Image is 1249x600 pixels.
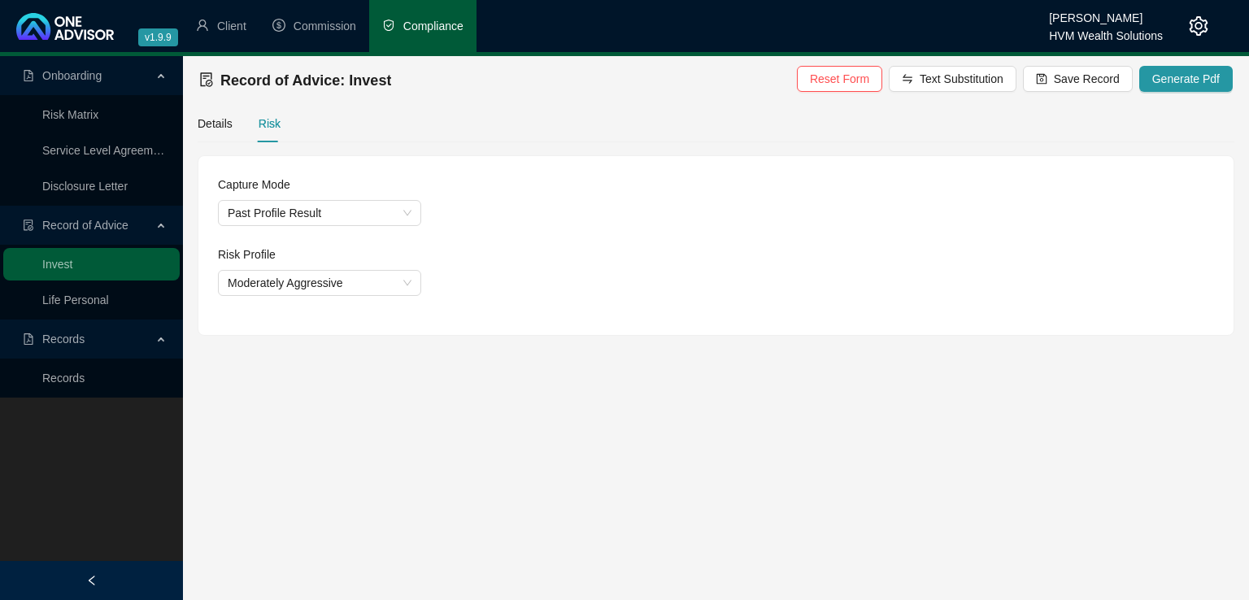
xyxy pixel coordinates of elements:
[228,271,411,295] span: Moderately Aggressive
[1049,4,1163,22] div: [PERSON_NAME]
[23,220,34,231] span: file-done
[1152,70,1220,88] span: Generate Pdf
[902,73,913,85] span: swap
[272,19,285,32] span: dollar
[403,20,463,33] span: Compliance
[294,20,356,33] span: Commission
[138,28,178,46] span: v1.9.9
[1189,16,1208,36] span: setting
[86,575,98,586] span: left
[23,333,34,345] span: file-pdf
[889,66,1016,92] button: Text Substitution
[42,69,102,82] span: Onboarding
[810,70,869,88] span: Reset Form
[920,70,1003,88] span: Text Substitution
[259,115,281,133] div: Risk
[797,66,882,92] button: Reset Form
[218,246,287,263] label: Risk Profile
[1036,73,1047,85] span: save
[1049,22,1163,40] div: HVM Wealth Solutions
[1023,66,1133,92] button: Save Record
[1054,70,1120,88] span: Save Record
[42,258,72,271] a: Invest
[42,333,85,346] span: Records
[220,72,391,89] span: Record of Advice: Invest
[42,293,109,307] a: Life Personal
[218,176,302,193] label: Capture Mode
[196,19,209,32] span: user
[42,108,98,121] a: Risk Matrix
[16,13,114,40] img: 2df55531c6924b55f21c4cf5d4484680-logo-light.svg
[199,72,214,87] span: file-done
[23,70,34,81] span: file-pdf
[42,372,85,385] a: Records
[228,201,411,225] span: Past Profile Result
[42,219,128,232] span: Record of Advice
[42,180,128,193] a: Disclosure Letter
[382,19,395,32] span: safety
[198,115,233,133] div: Details
[217,20,246,33] span: Client
[42,144,169,157] a: Service Level Agreement
[1139,66,1233,92] button: Generate Pdf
